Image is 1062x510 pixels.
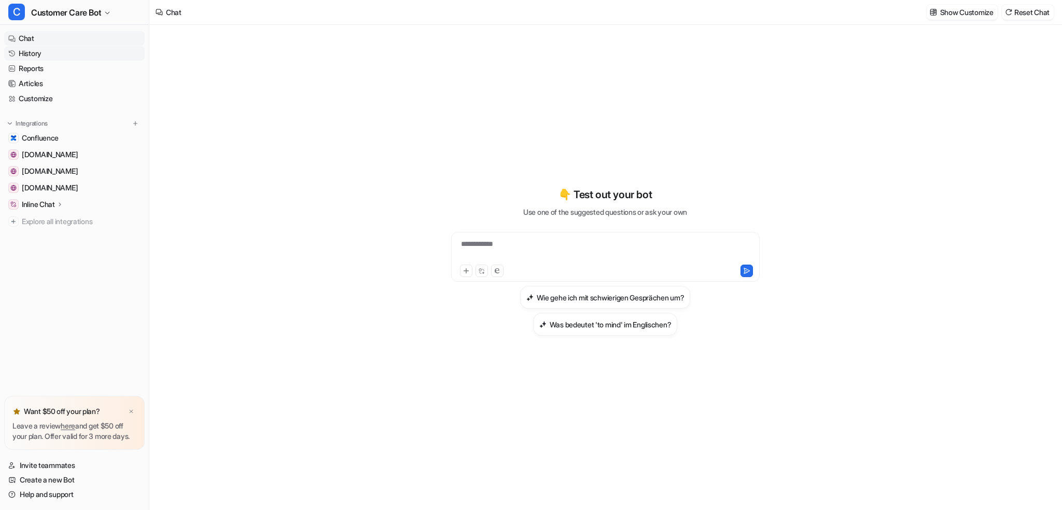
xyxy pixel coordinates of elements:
[4,46,145,61] a: History
[61,421,75,430] a: here
[22,199,55,210] p: Inline Chat
[10,201,17,208] img: Inline Chat
[4,61,145,76] a: Reports
[4,214,145,229] a: Explore all integrations
[128,408,134,415] img: x
[4,458,145,473] a: Invite teammates
[558,187,652,202] p: 👇 Test out your bot
[24,406,100,417] p: Want $50 off your plan?
[12,421,136,442] p: Leave a review and get $50 off your plan. Offer valid for 3 more days.
[550,319,672,330] h3: Was bedeutet 'to mind' im Englischen?
[10,168,17,174] img: webcraft.ch
[537,292,684,303] h3: Wie gehe ich mit schwierigen Gesprächen um?
[4,487,145,502] a: Help and support
[4,76,145,91] a: Articles
[22,213,141,230] span: Explore all integrations
[22,133,59,143] span: Confluence
[1005,8,1012,16] img: reset
[166,7,181,18] div: Chat
[4,164,145,178] a: webcraft.ch[DOMAIN_NAME]
[22,149,78,160] span: [DOMAIN_NAME]
[940,7,994,18] p: Show Customize
[4,31,145,46] a: Chat
[22,183,78,193] span: [DOMAIN_NAME]
[520,286,691,309] button: Wie gehe ich mit schwierigen Gesprächen um?Wie gehe ich mit schwierigen Gesprächen um?
[16,119,48,128] p: Integrations
[523,206,687,217] p: Use one of the suggested questions or ask your own
[930,8,937,16] img: customize
[22,166,78,176] span: [DOMAIN_NAME]
[6,120,13,127] img: expand menu
[4,473,145,487] a: Create a new Bot
[8,4,25,20] span: C
[4,181,145,195] a: www.qbendo.ch[DOMAIN_NAME]
[12,407,21,416] img: star
[4,131,145,145] a: ConfluenceConfluence
[539,321,547,328] img: Was bedeutet 'to mind' im Englischen?
[10,151,17,158] img: www.supermagnete.ch
[4,147,145,162] a: www.supermagnete.ch[DOMAIN_NAME]
[526,294,534,301] img: Wie gehe ich mit schwierigen Gesprächen um?
[8,216,19,227] img: explore all integrations
[132,120,139,127] img: menu_add.svg
[10,185,17,191] img: www.qbendo.ch
[31,5,101,20] span: Customer Care Bot
[533,313,678,336] button: Was bedeutet 'to mind' im Englischen?Was bedeutet 'to mind' im Englischen?
[1002,5,1054,20] button: Reset Chat
[4,118,51,129] button: Integrations
[4,91,145,106] a: Customize
[927,5,998,20] button: Show Customize
[10,135,17,141] img: Confluence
